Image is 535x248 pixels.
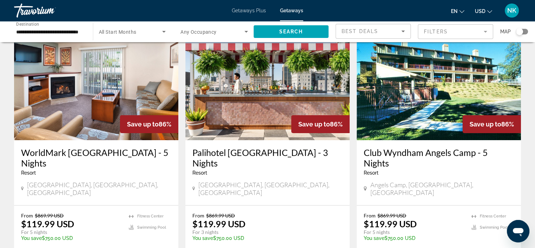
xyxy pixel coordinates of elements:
button: Search [254,25,329,38]
span: Save up to [298,120,330,128]
span: All Start Months [99,29,136,35]
p: $750.00 USD [21,235,122,241]
span: [GEOGRAPHIC_DATA], [GEOGRAPHIC_DATA], [GEOGRAPHIC_DATA] [27,181,171,196]
button: Filter [418,24,493,39]
span: Any Occupancy [180,29,217,35]
img: 3978I01X.jpg [14,28,178,140]
p: $119.99 USD [21,218,74,229]
span: Resort [364,170,378,176]
span: USD [475,8,485,14]
p: $119.99 USD [364,218,417,229]
span: en [451,8,458,14]
span: [GEOGRAPHIC_DATA], [GEOGRAPHIC_DATA], [GEOGRAPHIC_DATA] [198,181,343,196]
a: Getaways Plus [232,8,266,13]
button: User Menu [503,3,521,18]
a: WorldMark [GEOGRAPHIC_DATA] - 5 Nights [21,147,171,168]
span: NK [507,7,516,14]
a: Getaways [280,8,303,13]
span: Search [279,29,303,34]
button: Change currency [475,6,492,16]
span: From [364,213,376,218]
span: Resort [192,170,207,176]
div: 86% [463,115,521,133]
span: $869.99 USD [206,213,235,218]
span: From [192,213,204,218]
p: $119.99 USD [192,218,246,229]
img: 5489E01X.jpg [357,28,521,140]
span: Destination [16,21,39,26]
div: 86% [120,115,178,133]
span: Best Deals [342,28,378,34]
img: S135O01X.jpg [185,28,350,140]
span: You save [364,235,384,241]
span: From [21,213,33,218]
mat-select: Sort by [342,27,405,35]
span: You save [21,235,42,241]
p: For 5 nights [21,229,122,235]
iframe: Button to launch messaging window [507,220,529,242]
span: Swimming Pool [137,225,166,230]
span: Angels Camp, [GEOGRAPHIC_DATA], [GEOGRAPHIC_DATA] [370,181,514,196]
span: You save [192,235,213,241]
span: $869.99 USD [377,213,406,218]
span: $869.99 USD [35,213,64,218]
span: Map [500,27,511,37]
span: Save up to [127,120,159,128]
span: Resort [21,170,36,176]
span: Fitness Center [137,214,164,218]
a: Club Wyndham Angels Camp - 5 Nights [364,147,514,168]
p: $750.00 USD [192,235,336,241]
span: Save up to [470,120,501,128]
span: Fitness Center [480,214,506,218]
p: $750.00 USD [364,235,464,241]
button: Change language [451,6,464,16]
div: 86% [291,115,350,133]
span: Swimming Pool [480,225,509,230]
p: For 5 nights [364,229,464,235]
a: Palihotel [GEOGRAPHIC_DATA] - 3 Nights [192,147,343,168]
p: For 3 nights [192,229,336,235]
a: Travorium [14,1,84,20]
